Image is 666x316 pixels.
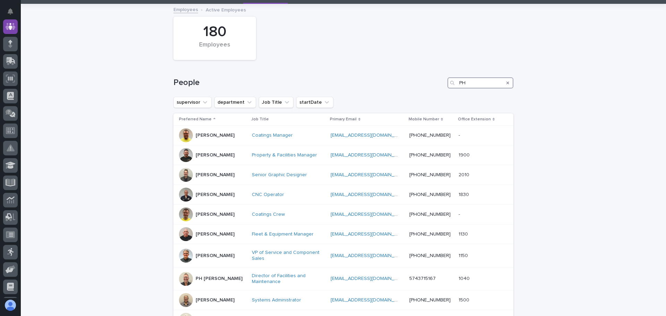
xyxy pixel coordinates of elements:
[331,232,409,237] a: [EMAIL_ADDRESS][DOMAIN_NAME]
[251,116,269,123] p: Job Title
[196,231,234,237] p: [PERSON_NAME]
[331,253,409,258] a: [EMAIL_ADDRESS][DOMAIN_NAME]
[459,171,471,178] p: 2010
[252,212,285,217] a: Coatings Crew
[173,205,513,224] tr: [PERSON_NAME]Coatings Crew [EMAIL_ADDRESS][DOMAIN_NAME] [PHONE_NUMBER]--
[330,116,357,123] p: Primary Email
[252,192,284,198] a: CNC Operator
[459,210,461,217] p: -
[196,172,234,178] p: [PERSON_NAME]
[196,152,234,158] p: [PERSON_NAME]
[173,290,513,310] tr: [PERSON_NAME]Systems Administrator [EMAIL_ADDRESS][DOMAIN_NAME] [PHONE_NUMBER]15001500
[459,190,470,198] p: 1830
[173,185,513,205] tr: [PERSON_NAME]CNC Operator [EMAIL_ADDRESS][DOMAIN_NAME] [PHONE_NUMBER]18301830
[409,192,451,197] a: [PHONE_NUMBER]
[331,192,409,197] a: [EMAIL_ADDRESS][DOMAIN_NAME]
[185,41,244,56] div: Employees
[173,145,513,165] tr: [PERSON_NAME]Property & Facilities Manager [EMAIL_ADDRESS][DOMAIN_NAME] [PHONE_NUMBER]19001900
[173,244,513,267] tr: [PERSON_NAME]VP of Service and Component Sales [EMAIL_ADDRESS][DOMAIN_NAME] [PHONE_NUMBER]11501150
[331,298,409,302] a: [EMAIL_ADDRESS][DOMAIN_NAME]
[409,212,451,217] a: [PHONE_NUMBER]
[331,172,409,177] a: [EMAIL_ADDRESS][DOMAIN_NAME]
[179,116,212,123] p: Preferred Name
[173,126,513,145] tr: [PERSON_NAME]Coatings Manager [EMAIL_ADDRESS][DOMAIN_NAME] [PHONE_NUMBER]--
[173,165,513,185] tr: [PERSON_NAME]Senior Graphic Designer [EMAIL_ADDRESS][DOMAIN_NAME] [PHONE_NUMBER]20102010
[252,297,301,303] a: Systems Administrator
[173,267,513,290] tr: PH [PERSON_NAME]Director of Facilities and Maintenance [EMAIL_ADDRESS][DOMAIN_NAME] 5743715167104...
[196,297,234,303] p: [PERSON_NAME]
[196,192,234,198] p: [PERSON_NAME]
[185,23,244,41] div: 180
[409,276,436,281] a: 5743715167
[331,133,409,138] a: [EMAIL_ADDRESS][DOMAIN_NAME]
[196,212,234,217] p: [PERSON_NAME]
[196,276,242,282] p: PH [PERSON_NAME]
[459,151,471,158] p: 1900
[214,97,256,108] button: department
[173,5,198,13] a: Employees
[173,224,513,244] tr: [PERSON_NAME]Fleet & Equipment Manager [EMAIL_ADDRESS][DOMAIN_NAME] [PHONE_NUMBER]11301130
[459,251,469,259] p: 1150
[331,153,409,157] a: [EMAIL_ADDRESS][DOMAIN_NAME]
[259,97,293,108] button: Job Title
[252,273,321,285] a: Director of Facilities and Maintenance
[459,131,461,138] p: -
[409,133,451,138] a: [PHONE_NUMBER]
[173,97,212,108] button: supervisor
[206,6,246,13] p: Active Employees
[9,8,18,19] div: Notifications
[409,116,439,123] p: Mobile Number
[447,77,513,88] input: Search
[252,250,321,262] a: VP of Service and Component Sales
[3,4,18,19] button: Notifications
[252,133,293,138] a: Coatings Manager
[409,153,451,157] a: [PHONE_NUMBER]
[409,298,451,302] a: [PHONE_NUMBER]
[331,276,409,281] a: [EMAIL_ADDRESS][DOMAIN_NAME]
[459,230,469,237] p: 1130
[459,274,471,282] p: 1040
[252,172,307,178] a: Senior Graphic Designer
[331,212,409,217] a: [EMAIL_ADDRESS][DOMAIN_NAME]
[409,253,451,258] a: [PHONE_NUMBER]
[196,253,234,259] p: [PERSON_NAME]
[252,152,317,158] a: Property & Facilities Manager
[409,172,451,177] a: [PHONE_NUMBER]
[296,97,333,108] button: startDate
[409,232,451,237] a: [PHONE_NUMBER]
[458,116,491,123] p: Office Extension
[196,133,234,138] p: [PERSON_NAME]
[3,298,18,313] button: users-avatar
[252,231,314,237] a: Fleet & Equipment Manager
[459,296,471,303] p: 1500
[173,78,445,88] h1: People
